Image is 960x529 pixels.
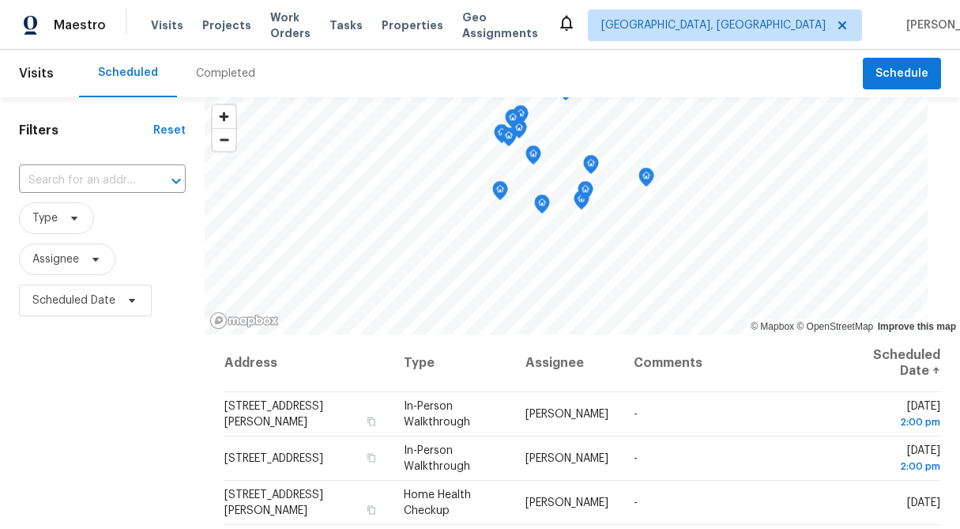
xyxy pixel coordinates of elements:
[19,56,54,91] span: Visits
[153,123,186,138] div: Reset
[505,109,521,134] div: Map marker
[849,401,940,430] span: [DATE]
[878,321,956,332] a: Improve this map
[634,453,638,464] span: -
[202,17,251,33] span: Projects
[796,321,873,332] a: OpenStreetMap
[224,489,323,516] span: [STREET_ADDRESS][PERSON_NAME]
[849,414,940,430] div: 2:00 pm
[494,124,510,149] div: Map marker
[534,195,550,219] div: Map marker
[19,168,141,193] input: Search for an address...
[513,334,621,392] th: Assignee
[875,64,928,84] span: Schedule
[205,97,928,334] canvas: Map
[638,168,654,192] div: Map marker
[525,497,608,508] span: [PERSON_NAME]
[364,503,378,517] button: Copy Address
[224,334,391,392] th: Address
[634,409,638,420] span: -
[32,251,79,267] span: Assignee
[583,155,599,179] div: Map marker
[329,20,363,31] span: Tasks
[213,129,235,151] span: Zoom out
[213,105,235,128] button: Zoom in
[270,9,311,41] span: Work Orders
[224,401,323,428] span: [STREET_ADDRESS][PERSON_NAME]
[836,334,941,392] th: Scheduled Date ↑
[907,497,940,508] span: [DATE]
[98,65,158,81] div: Scheduled
[213,128,235,151] button: Zoom out
[32,293,115,308] span: Scheduled Date
[621,334,836,392] th: Comments
[492,181,508,206] div: Map marker
[513,105,529,130] div: Map marker
[382,17,443,33] span: Properties
[863,58,941,90] button: Schedule
[196,66,255,81] div: Completed
[601,17,826,33] span: [GEOGRAPHIC_DATA], [GEOGRAPHIC_DATA]
[404,489,471,516] span: Home Health Checkup
[849,445,940,474] span: [DATE]
[364,414,378,429] button: Copy Address
[501,127,517,152] div: Map marker
[525,453,608,464] span: [PERSON_NAME]
[462,9,538,41] span: Geo Assignments
[751,321,794,332] a: Mapbox
[574,191,589,215] div: Map marker
[224,453,323,464] span: [STREET_ADDRESS]
[525,409,608,420] span: [PERSON_NAME]
[54,17,106,33] span: Maestro
[849,459,940,474] div: 2:00 pm
[209,312,279,330] a: Mapbox homepage
[634,497,638,508] span: -
[32,210,58,226] span: Type
[391,334,512,392] th: Type
[404,401,470,428] span: In-Person Walkthrough
[578,181,593,206] div: Map marker
[404,445,470,472] span: In-Person Walkthrough
[165,170,187,192] button: Open
[19,123,153,138] h1: Filters
[364,451,378,465] button: Copy Address
[525,145,541,170] div: Map marker
[151,17,183,33] span: Visits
